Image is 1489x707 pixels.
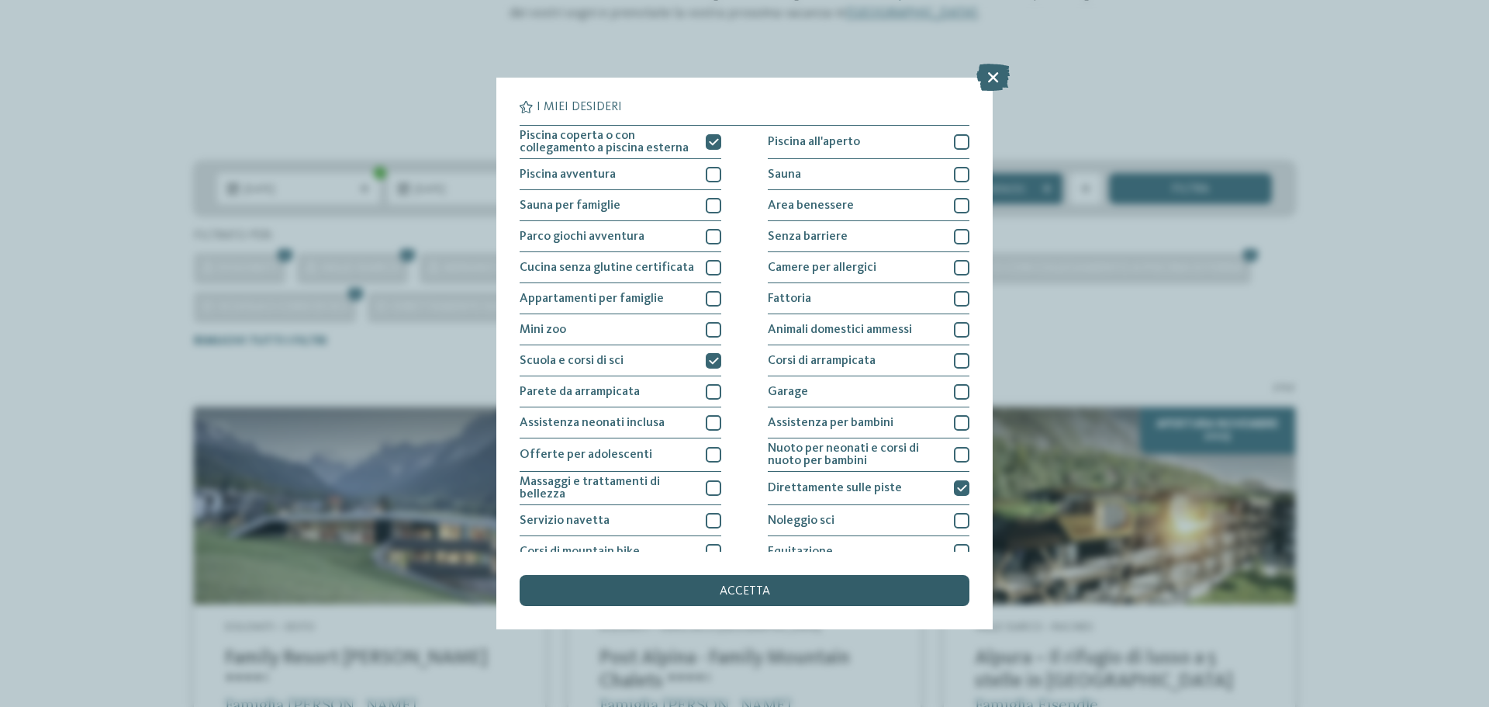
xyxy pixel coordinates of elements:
[520,417,665,429] span: Assistenza neonati inclusa
[768,546,833,558] span: Equitazione
[520,199,620,212] span: Sauna per famiglie
[520,386,640,398] span: Parete da arrampicata
[768,515,834,527] span: Noleggio sci
[768,230,848,243] span: Senza barriere
[768,442,942,467] span: Nuoto per neonati e corsi di nuoto per bambini
[520,476,694,501] span: Massaggi e trattamenti di bellezza
[520,515,610,527] span: Servizio navetta
[520,168,616,181] span: Piscina avventura
[520,355,624,367] span: Scuola e corsi di sci
[520,293,664,305] span: Appartamenti per famiglie
[768,324,912,336] span: Animali domestici ammessi
[520,449,652,461] span: Offerte per adolescenti
[768,168,801,181] span: Sauna
[768,262,876,274] span: Camere per allergici
[520,130,694,154] span: Piscina coperta o con collegamento a piscina esterna
[720,585,770,598] span: accetta
[768,199,854,212] span: Area benessere
[520,546,640,558] span: Corsi di mountain bike
[768,293,811,305] span: Fattoria
[520,230,644,243] span: Parco giochi avventura
[768,417,893,429] span: Assistenza per bambini
[537,101,622,113] span: I miei desideri
[768,386,808,398] span: Garage
[768,355,876,367] span: Corsi di arrampicata
[768,482,902,494] span: Direttamente sulle piste
[520,324,566,336] span: Mini zoo
[520,262,694,274] span: Cucina senza glutine certificata
[768,136,860,148] span: Piscina all'aperto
